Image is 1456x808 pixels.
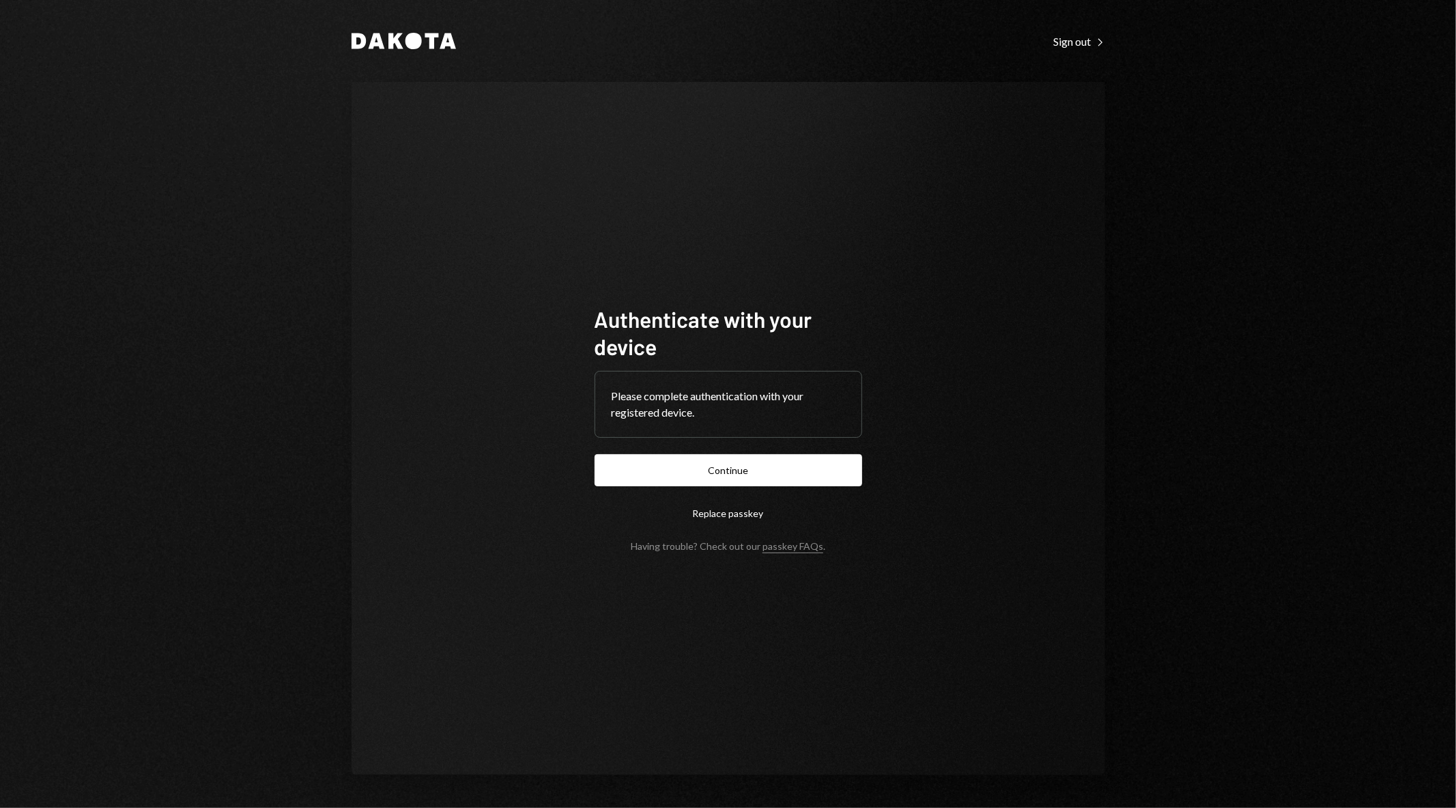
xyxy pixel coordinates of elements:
[631,540,825,552] div: Having trouble? Check out our .
[1054,35,1105,48] div: Sign out
[612,388,845,421] div: Please complete authentication with your registered device.
[762,540,823,553] a: passkey FAQs
[595,454,862,486] button: Continue
[595,305,862,360] h1: Authenticate with your device
[1054,33,1105,48] a: Sign out
[595,497,862,529] button: Replace passkey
